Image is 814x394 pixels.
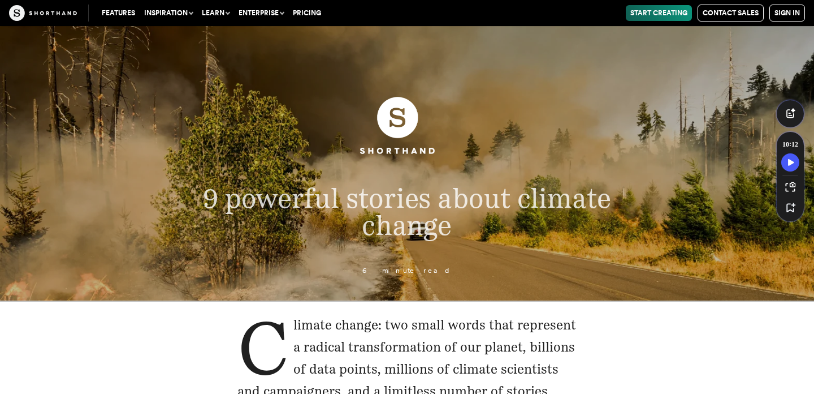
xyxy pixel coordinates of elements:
a: Pricing [288,5,326,21]
button: Enterprise [234,5,288,21]
p: 6 minute read [119,267,695,275]
a: Features [97,5,140,21]
a: Sign in [769,5,805,22]
a: Start Creating [626,5,692,21]
img: The Craft [9,5,77,21]
a: Contact Sales [698,5,764,22]
button: Inspiration [140,5,197,21]
span: 9 powerful stories about climate change [203,182,611,241]
button: Learn [197,5,234,21]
